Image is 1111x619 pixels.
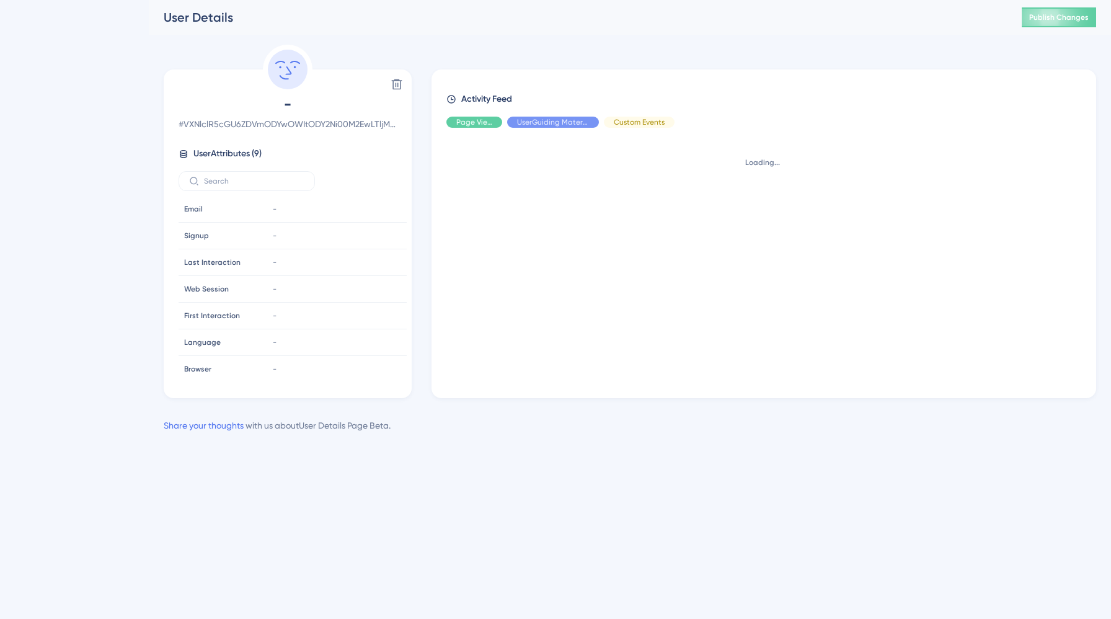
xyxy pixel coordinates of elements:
[184,364,211,374] span: Browser
[273,204,277,214] span: -
[461,92,512,107] span: Activity Feed
[273,311,277,321] span: -
[273,364,277,374] span: -
[184,284,229,294] span: Web Session
[184,231,209,241] span: Signup
[1022,7,1096,27] button: Publish Changes
[1029,12,1089,22] span: Publish Changes
[273,337,277,347] span: -
[179,117,397,131] span: # VXNlclR5cGU6ZDVmODYwOWItODY2Ni00M2EwLTljMDItNDNhMDZiZjU2Nzc3
[456,117,492,127] span: Page View
[164,418,391,433] div: with us about User Details Page Beta .
[273,257,277,267] span: -
[184,204,203,214] span: Email
[204,177,304,185] input: Search
[446,158,1079,167] div: Loading...
[273,284,277,294] span: -
[517,117,589,127] span: UserGuiding Material
[184,311,240,321] span: First Interaction
[179,94,397,114] span: -
[193,146,262,161] span: User Attributes ( 9 )
[164,9,991,26] div: User Details
[184,337,221,347] span: Language
[273,231,277,241] span: -
[164,421,244,430] a: Share your thoughts
[184,257,241,267] span: Last Interaction
[614,117,665,127] span: Custom Events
